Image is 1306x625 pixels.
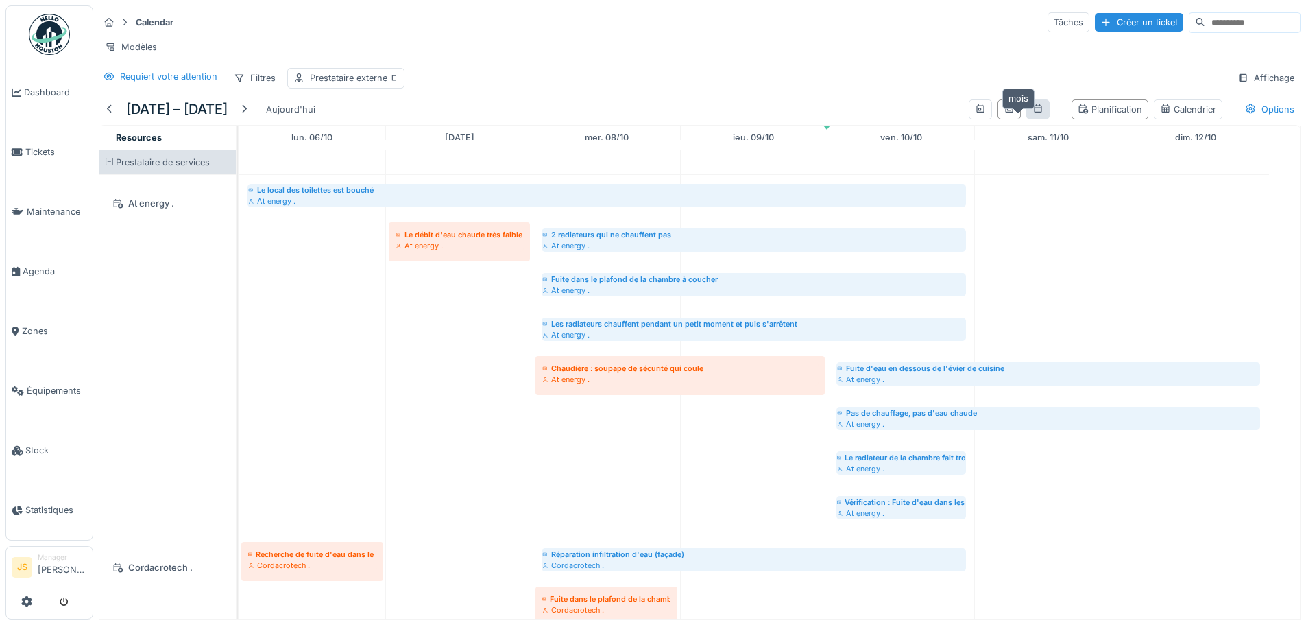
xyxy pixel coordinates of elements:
a: Zones [6,301,93,361]
span: Zones [22,325,87,338]
a: 10 octobre 2025 [877,128,926,147]
div: At energy . [837,463,965,474]
a: JS Manager[PERSON_NAME] [12,552,87,585]
a: Stock [6,421,93,480]
a: 9 octobre 2025 [729,128,777,147]
div: Fuite dans le plafond de la chambre à coucher [542,274,965,285]
a: Dashboard [6,62,93,122]
div: Cordacrotech . [542,604,670,615]
div: Créer un ticket [1095,13,1183,32]
div: At energy . [542,285,965,296]
div: 2 radiateurs qui ne chauffent pas [542,229,965,240]
a: Tickets [6,122,93,182]
div: Fuite d'eau en dessous de l'évier de cuisine [837,363,1259,374]
span: Tickets [25,145,87,158]
a: Statistiques [6,480,93,540]
div: At energy . [837,418,1259,429]
span: Resources [116,132,162,143]
a: Agenda [6,241,93,301]
div: Le local des toilettes est bouché [248,185,965,196]
div: At energy . [542,240,965,251]
div: Fuite dans le plafond de la chambre à coucher [542,593,670,604]
div: At energy . [542,329,965,340]
div: Pas de chauffage, pas d'eau chaude [837,408,1259,418]
h5: [DATE] – [DATE] [126,101,228,117]
div: Cordacrotech . [108,559,228,576]
div: Aujourd'hui [261,100,321,119]
div: At energy . [248,196,965,207]
div: Modèles [99,37,163,57]
div: At energy . [108,195,228,212]
a: 11 octobre 2025 [1024,128,1072,147]
div: Vérification : Fuite d'eau dans les toilettes et ça coule jusqu'à dans la cuisine [837,497,965,508]
li: [PERSON_NAME] [38,552,87,582]
div: mois [1002,89,1035,108]
div: Affichage [1231,68,1301,88]
div: Cordacrotech . [248,560,376,571]
div: Les radiateurs chauffent pendant un petit moment et puis s'arrêtent [542,318,965,329]
strong: Calendar [130,16,179,29]
span: Statistiques [25,504,87,517]
span: Dashboard [24,86,87,99]
div: Tâches [1048,12,1089,32]
div: At energy . [396,240,523,251]
a: Maintenance [6,182,93,241]
div: At energy . [542,374,818,385]
li: JS [12,557,32,578]
div: Le débit d'eau chaude très faible [396,229,523,240]
a: 12 octobre 2025 [1172,128,1220,147]
span: Agenda [23,265,87,278]
div: Prestataire externe [310,71,398,84]
span: Stock [25,444,87,457]
span: Maintenance [27,205,87,218]
div: At energy . [837,508,965,519]
div: Calendrier [1160,103,1216,116]
div: Manager [38,552,87,563]
img: Badge_color-CXgf-gQk.svg [29,14,70,55]
div: At energy . [837,374,1259,385]
div: Recherche de fuite d'eau dans le salon qui pourrait provenir du toit [248,549,376,560]
div: Cordacrotech . [542,560,965,571]
div: Chaudière : soupape de sécurité qui coule [542,363,818,374]
div: Le radiateur de la chambre fait trop de bruits [837,452,965,463]
div: Réparation infiltration d'eau (façade) [542,549,965,560]
a: 6 octobre 2025 [288,128,336,147]
div: Requiert votre attention [120,70,217,83]
span: Prestataire de services [116,157,210,167]
a: Équipements [6,361,93,421]
div: Planification [1078,103,1142,116]
div: Filtres [228,68,282,88]
a: 8 octobre 2025 [581,128,632,147]
span: Équipements [27,384,87,397]
div: Options [1239,99,1301,119]
a: 7 octobre 2025 [442,128,478,147]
